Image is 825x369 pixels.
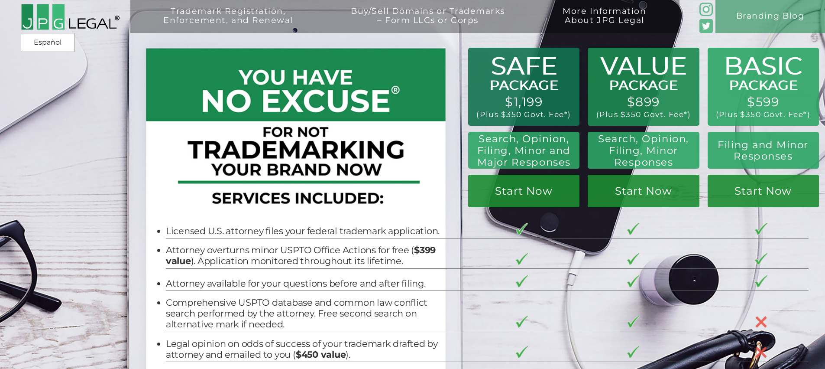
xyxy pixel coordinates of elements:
[468,175,579,207] a: Start Now
[755,223,767,235] img: checkmark-border-3.png
[699,3,713,16] img: glyph-logo_May2016-green3-90.png
[595,133,693,168] h2: Search, Opinion, Filing, Minor Responses
[714,139,812,162] h2: Filing and Minor Responses
[473,133,575,168] h2: Search, Opinion, Filing, Minor and Major Responses
[516,316,528,328] img: checkmark-border-3.png
[166,226,444,237] li: Licensed U.S. attorney files your federal trademark application.
[166,278,444,289] li: Attorney available for your questions before and after filing.
[755,346,767,359] img: X-30-3.png
[627,253,640,265] img: checkmark-border-3.png
[538,7,671,40] a: More InformationAbout JPG Legal
[516,346,528,358] img: checkmark-border-3.png
[296,349,346,360] b: $450 value
[139,7,318,40] a: Trademark Registration,Enforcement, and Renewal
[23,35,72,50] a: Español
[516,275,528,287] img: checkmark-border-3.png
[627,316,640,328] img: checkmark-border-3.png
[166,339,444,360] li: Legal opinion on odds of success of your trademark drafted by attorney and emailed to you ( ).
[588,175,699,207] a: Start Now
[166,297,444,330] li: Comprehensive USPTO database and common law conflict search performed by the attorney. Free secon...
[755,316,767,328] img: X-30-3.png
[627,223,640,235] img: checkmark-border-3.png
[755,275,767,287] img: checkmark-border-3.png
[21,3,120,30] img: 2016-logo-black-letters-3-r.png
[708,175,819,207] a: Start Now
[516,253,528,265] img: checkmark-border-3.png
[166,245,444,267] li: Attorney overturns minor USPTO Office Actions for free ( ). Application monitored throughout its ...
[699,19,713,33] img: Twitter_Social_Icon_Rounded_Square_Color-mid-green3-90.png
[326,7,530,40] a: Buy/Sell Domains or Trademarks– Form LLCs or Corps
[755,253,767,265] img: checkmark-border-3.png
[627,346,640,358] img: checkmark-border-3.png
[166,245,436,266] b: $399 value
[516,223,528,235] img: checkmark-border-3.png
[627,275,640,287] img: checkmark-border-3.png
